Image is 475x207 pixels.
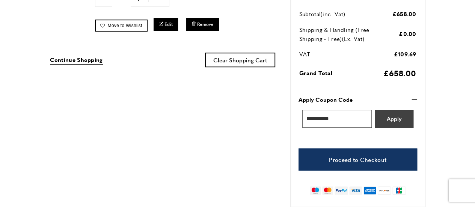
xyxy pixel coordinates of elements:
[299,69,332,77] span: Grand Total
[378,186,391,195] img: discover
[310,186,321,195] img: maestro
[299,10,321,18] span: Subtotal
[299,50,311,58] span: VAT
[50,55,103,65] a: Continue Shopping
[363,186,377,195] img: american-express
[383,67,416,79] span: £658.00
[375,110,413,128] button: Apply
[299,26,369,42] span: Shipping & Handling (Free Shipping - Free)
[164,21,173,27] span: Edit
[349,186,362,195] img: visa
[154,18,178,30] a: Edit Indienne Tint China Blue Wallpaper
[299,95,353,104] strong: Apply Coupon Code
[399,30,416,38] span: £0.00
[213,56,267,64] span: Clear Shopping Cart
[108,23,142,28] span: Move to Wishlist
[322,186,333,195] img: mastercard
[392,186,406,195] img: jcb
[299,148,417,171] a: Proceed to Checkout
[342,35,364,42] span: (Ex. Vat)
[205,53,275,67] button: Clear Shopping Cart
[394,50,416,58] span: £109.69
[392,10,416,18] span: £658.00
[197,21,214,27] span: Remove
[299,95,417,104] button: Apply Coupon Code
[50,56,103,63] span: Continue Shopping
[387,116,401,121] span: Apply
[186,18,219,30] button: Remove Indienne Tint China Blue Wallpaper
[335,186,348,195] img: paypal
[321,10,345,18] span: (inc. Vat)
[95,20,148,32] a: Move to Wishlist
